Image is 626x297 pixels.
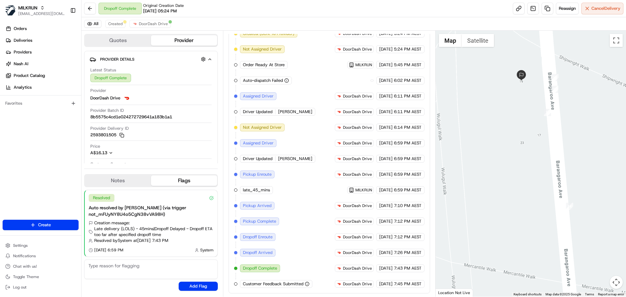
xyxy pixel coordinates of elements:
[3,272,79,281] button: Toggle Theme
[243,140,274,146] span: Assigned Driver
[84,20,101,28] button: All
[94,220,130,226] span: Creation message:
[13,285,26,290] span: Log out
[90,161,126,167] span: Customer Support
[243,171,272,177] span: Pickup Enroute
[94,247,123,253] span: [DATE] 6:59 PM
[38,222,51,228] span: Create
[278,156,312,162] span: [PERSON_NAME]
[379,187,393,193] span: [DATE]
[437,288,459,297] a: Open this area in Google Maps (opens a new window)
[355,187,372,193] span: MILKRUN
[3,3,67,18] button: MILKRUNMILKRUN[EMAIL_ADDRESS][DOMAIN_NAME]
[379,46,393,52] span: [DATE]
[336,47,342,52] img: doordash_logo_v2.png
[89,194,114,202] div: Resolved
[14,84,32,90] span: Analytics
[462,34,494,47] button: Show satellite imagery
[598,292,624,296] a: Report a map error
[336,234,342,240] img: doordash_logo_v2.png
[133,238,168,244] span: at [DATE] 7:43 PM
[394,187,422,193] span: 6:59 PM AEST
[243,156,273,162] span: Driver Updated
[3,59,81,69] a: Nash AI
[3,220,79,230] button: Create
[394,171,422,177] span: 6:59 PM AEST
[336,172,342,177] img: doordash_logo_v2.png
[394,93,422,99] span: 6:11 PM AEST
[343,203,372,208] span: DoorDash Drive
[90,88,106,94] span: Provider
[143,3,184,8] span: Original Creation Date
[610,34,623,47] button: Toggle fullscreen view
[14,73,45,79] span: Product Catalog
[379,171,393,177] span: [DATE]
[343,156,372,161] span: DoorDash Drive
[379,93,393,99] span: [DATE]
[85,175,151,186] button: Notes
[3,23,81,34] a: Orders
[3,262,79,271] button: Chat with us!
[336,141,342,146] img: doordash_logo_v2.png
[94,226,214,238] span: Late delivery (LOLS) - 45mins | Dropoff Delayed - Dropoff ETA too far after specified dropoff time
[94,238,132,244] span: Resolved by System
[343,141,372,146] span: DoorDash Drive
[336,156,342,161] img: doordash_logo_v2.png
[90,150,107,156] span: A$16.13
[379,109,393,115] span: [DATE]
[394,62,422,68] span: 5:45 PM AEST
[379,218,393,224] span: [DATE]
[394,109,422,115] span: 6:11 PM AEST
[13,243,28,248] span: Settings
[544,109,551,116] div: 15
[394,281,422,287] span: 7:45 PM AEST
[129,20,171,28] button: DoorDash Drive
[3,251,79,260] button: Notifications
[90,143,100,149] span: Price
[100,57,134,62] span: Provider Details
[394,234,422,240] span: 7:12 PM AEST
[18,11,65,16] button: [EMAIL_ADDRESS][DOMAIN_NAME]
[243,46,282,52] span: Not Assigned Driver
[90,126,129,131] span: Provider Delivery ID
[439,34,462,47] button: Show street map
[394,46,422,52] span: 5:24 PM AEST
[18,5,37,11] span: MILKRUN
[394,265,422,271] span: 7:43 PM AEST
[581,3,623,14] button: CancelDelivery
[3,82,81,93] a: Analytics
[243,203,272,209] span: Pickup Arrived
[89,204,214,217] div: Auto resolved by [PERSON_NAME] (via trigger not_mFUyNY8U4o5CgN38vVA98H)
[243,218,276,224] span: Pickup Complete
[179,282,218,291] button: Add Flag
[105,20,126,28] button: Created
[379,250,393,256] span: [DATE]
[14,61,28,67] span: Nash AI
[336,266,342,271] img: doordash_logo_v2.png
[243,281,304,287] span: Customer Feedback Submitted
[90,114,172,120] span: 8b5575c4cd1e024272729641a183b1a1
[243,93,274,99] span: Assigned Driver
[90,108,124,113] span: Provider Batch ID
[436,289,473,297] div: Location Not Live
[243,234,273,240] span: Dropoff Enroute
[3,47,81,57] a: Providers
[343,281,372,287] span: DoorDash Drive
[90,67,116,73] span: Latest Status
[379,62,393,68] span: [DATE]
[243,78,283,83] span: Auto-dispatch Failed
[139,21,168,26] span: DoorDash Drive
[3,98,79,109] div: Favorites
[85,35,151,46] button: Quotes
[336,109,342,114] img: doordash_logo_v2.png
[90,54,212,65] button: Provider Details
[394,125,422,130] span: 6:14 PM AEST
[278,109,312,115] span: [PERSON_NAME]
[243,125,282,130] span: Not Assigned Driver
[343,250,372,255] span: DoorDash Drive
[559,6,576,11] span: Reassign
[556,3,579,14] button: Reassign
[243,109,273,115] span: Driver Updated
[336,219,342,224] img: doordash_logo_v2.png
